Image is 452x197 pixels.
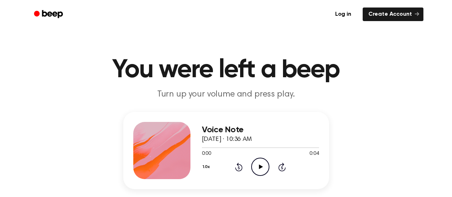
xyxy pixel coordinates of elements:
span: 0:04 [309,150,319,158]
a: Log in [328,6,358,23]
a: Create Account [363,8,423,21]
button: 1.0x [202,161,213,173]
h1: You were left a beep [43,57,409,83]
p: Turn up your volume and press play. [89,89,363,100]
span: [DATE] · 10:36 AM [202,136,252,143]
span: 0:00 [202,150,211,158]
h3: Voice Note [202,125,319,135]
a: Beep [29,8,69,21]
